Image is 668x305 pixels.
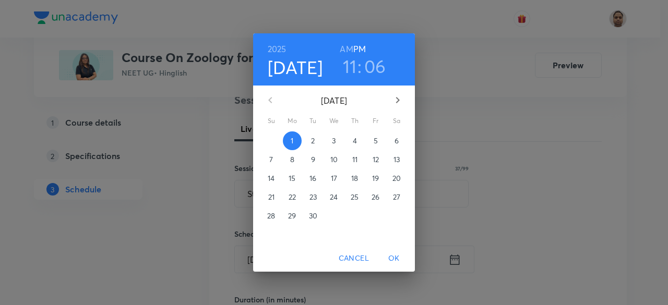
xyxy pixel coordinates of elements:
span: Fr [366,116,385,126]
button: 18 [345,169,364,188]
button: 22 [283,188,302,206]
button: 20 [387,169,406,188]
span: Mo [283,116,302,126]
p: 27 [393,192,400,202]
p: 23 [309,192,317,202]
span: We [325,116,343,126]
p: 25 [351,192,359,202]
p: 22 [289,192,296,202]
p: 12 [373,154,379,165]
button: 2 [304,131,323,150]
p: 26 [372,192,379,202]
p: 8 [290,154,294,165]
button: OK [377,249,411,268]
p: 16 [309,173,316,184]
button: 12 [366,150,385,169]
button: 30 [304,206,323,225]
button: 16 [304,169,323,188]
button: 13 [387,150,406,169]
button: 7 [262,150,281,169]
button: 15 [283,169,302,188]
p: 24 [330,192,338,202]
button: 28 [262,206,281,225]
button: 4 [345,131,364,150]
p: 10 [330,154,338,165]
button: 5 [366,131,385,150]
p: 20 [392,173,401,184]
button: 25 [345,188,364,206]
p: 9 [311,154,315,165]
button: 1 [283,131,302,150]
button: PM [353,42,366,56]
button: 9 [304,150,323,169]
button: 06 [364,55,386,77]
h3: : [357,55,362,77]
span: Sa [387,116,406,126]
button: 11 [345,150,364,169]
button: 2025 [268,42,287,56]
button: 26 [366,188,385,206]
p: 19 [372,173,379,184]
p: 15 [289,173,295,184]
button: 14 [262,169,281,188]
p: 28 [267,211,275,221]
p: 30 [309,211,317,221]
button: 17 [325,169,343,188]
button: Cancel [335,249,373,268]
p: 29 [288,211,296,221]
span: OK [381,252,407,265]
span: Tu [304,116,323,126]
p: 13 [393,154,400,165]
span: Th [345,116,364,126]
p: 11 [352,154,357,165]
button: 6 [387,131,406,150]
p: 18 [351,173,358,184]
button: 24 [325,188,343,206]
span: Cancel [339,252,369,265]
button: 29 [283,206,302,225]
p: 14 [268,173,275,184]
p: 1 [291,136,293,146]
p: 7 [269,154,273,165]
button: 27 [387,188,406,206]
p: 3 [332,136,336,146]
p: [DATE] [283,94,385,107]
button: AM [340,42,353,56]
button: 3 [325,131,343,150]
button: 11 [343,55,357,77]
p: 17 [331,173,337,184]
button: 19 [366,169,385,188]
p: 2 [311,136,315,146]
button: 23 [304,188,323,206]
p: 21 [268,192,275,202]
p: 6 [395,136,399,146]
button: [DATE] [268,56,323,78]
p: 5 [374,136,378,146]
button: 8 [283,150,302,169]
span: Su [262,116,281,126]
p: 4 [353,136,357,146]
button: 10 [325,150,343,169]
button: 21 [262,188,281,206]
